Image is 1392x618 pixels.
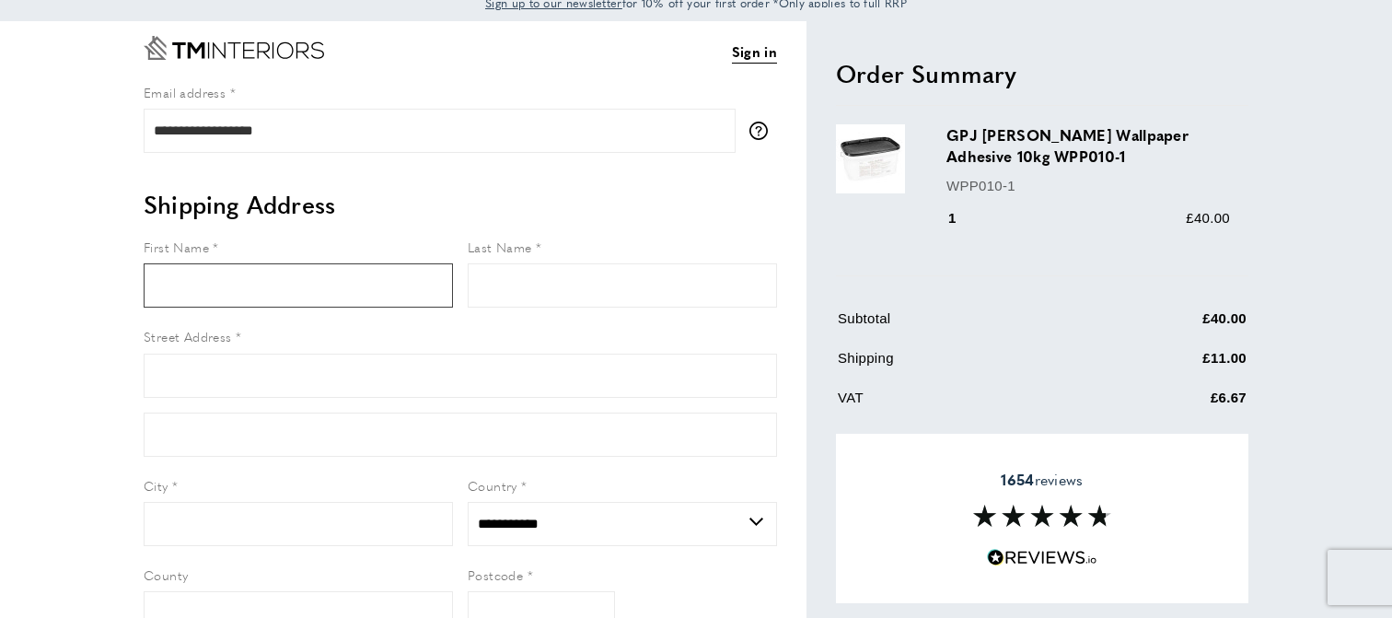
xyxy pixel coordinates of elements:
[1102,426,1247,466] td: £51.00
[732,41,777,64] a: Sign in
[838,387,1100,423] td: VAT
[144,566,188,584] span: County
[836,124,905,193] img: GPJ Baker Wallpaper Adhesive 10kg WPP010-1
[1102,387,1247,423] td: £6.67
[1102,308,1247,344] td: £40.00
[1001,471,1083,489] span: reviews
[144,476,168,495] span: City
[1102,347,1247,383] td: £11.00
[838,347,1100,383] td: Shipping
[987,549,1097,566] img: Reviews.io 5 stars
[838,308,1100,344] td: Subtotal
[144,36,324,60] a: Go to Home page
[973,505,1111,527] img: Reviews section
[144,188,777,221] h2: Shipping Address
[144,238,209,256] span: First Name
[946,207,982,229] div: 1
[838,426,1100,466] td: Grand Total
[1001,469,1034,490] strong: 1654
[468,566,523,584] span: Postcode
[144,83,226,101] span: Email address
[749,122,777,140] button: More information
[946,175,1230,197] p: WPP010-1
[946,124,1230,167] h3: GPJ [PERSON_NAME] Wallpaper Adhesive 10kg WPP010-1
[144,327,232,345] span: Street Address
[1186,210,1230,226] span: £40.00
[468,476,517,495] span: Country
[468,238,532,256] span: Last Name
[836,57,1248,90] h2: Order Summary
